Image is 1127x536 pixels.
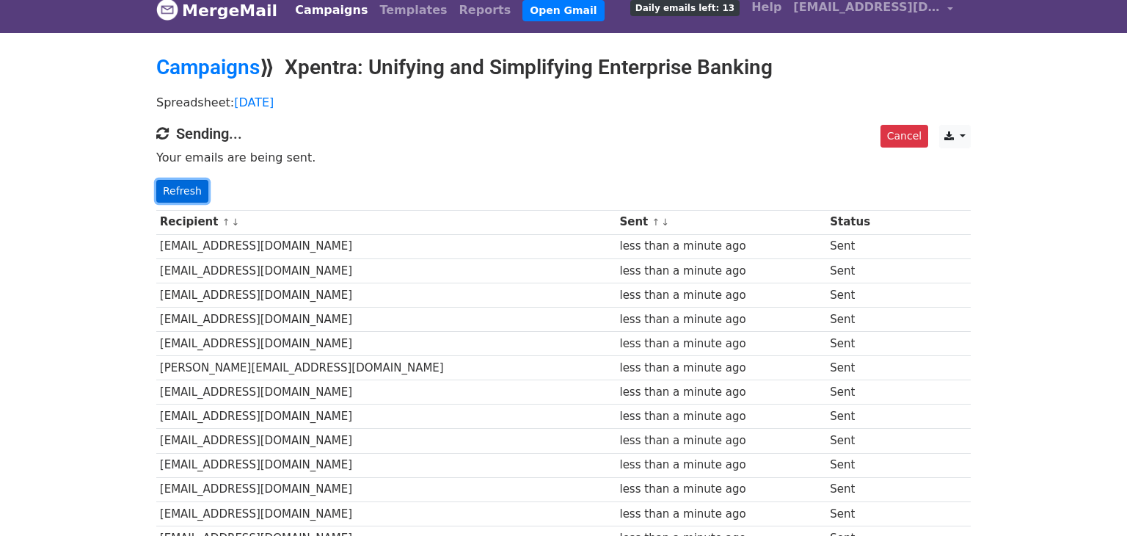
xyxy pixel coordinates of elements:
td: Sent [826,380,901,405]
td: [EMAIL_ADDRESS][DOMAIN_NAME] [156,283,616,307]
td: Sent [826,258,901,283]
td: [EMAIL_ADDRESS][DOMAIN_NAME] [156,258,616,283]
div: less than a minute ago [619,384,823,401]
p: Spreadsheet: [156,95,971,110]
h4: Sending... [156,125,971,142]
td: [EMAIL_ADDRESS][DOMAIN_NAME] [156,307,616,331]
div: less than a minute ago [619,263,823,280]
div: less than a minute ago [619,408,823,425]
td: [EMAIL_ADDRESS][DOMAIN_NAME] [156,332,616,356]
div: less than a minute ago [619,336,823,352]
a: [DATE] [234,95,274,109]
div: less than a minute ago [619,432,823,449]
div: less than a minute ago [619,360,823,377]
a: ↓ [661,217,669,228]
a: ↑ [652,217,660,228]
p: Your emails are being sent. [156,150,971,165]
h2: ⟫ Xpentra: Unifying and Simplifying Enterprise Banking [156,55,971,80]
div: less than a minute ago [619,506,823,523]
td: [EMAIL_ADDRESS][DOMAIN_NAME] [156,234,616,258]
td: [EMAIL_ADDRESS][DOMAIN_NAME] [156,501,616,526]
td: Sent [826,356,901,380]
td: Sent [826,234,901,258]
div: less than a minute ago [619,481,823,498]
td: Sent [826,429,901,453]
th: Sent [616,210,827,234]
a: Cancel [880,125,928,148]
td: [PERSON_NAME][EMAIL_ADDRESS][DOMAIN_NAME] [156,356,616,380]
div: less than a minute ago [619,311,823,328]
a: Refresh [156,180,208,203]
td: Sent [826,307,901,331]
th: Status [826,210,901,234]
td: [EMAIL_ADDRESS][DOMAIN_NAME] [156,380,616,405]
td: [EMAIL_ADDRESS][DOMAIN_NAME] [156,477,616,501]
a: ↑ [222,217,230,228]
a: Campaigns [156,55,260,79]
iframe: Chat Widget [1054,466,1127,536]
td: Sent [826,477,901,501]
td: [EMAIL_ADDRESS][DOMAIN_NAME] [156,405,616,429]
div: less than a minute ago [619,238,823,255]
td: Sent [826,405,901,429]
div: less than a minute ago [619,457,823,474]
th: Recipient [156,210,616,234]
td: [EMAIL_ADDRESS][DOMAIN_NAME] [156,453,616,477]
td: Sent [826,501,901,526]
div: less than a minute ago [619,287,823,304]
td: Sent [826,332,901,356]
td: [EMAIL_ADDRESS][DOMAIN_NAME] [156,429,616,453]
a: ↓ [231,217,239,228]
td: Sent [826,453,901,477]
td: Sent [826,283,901,307]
